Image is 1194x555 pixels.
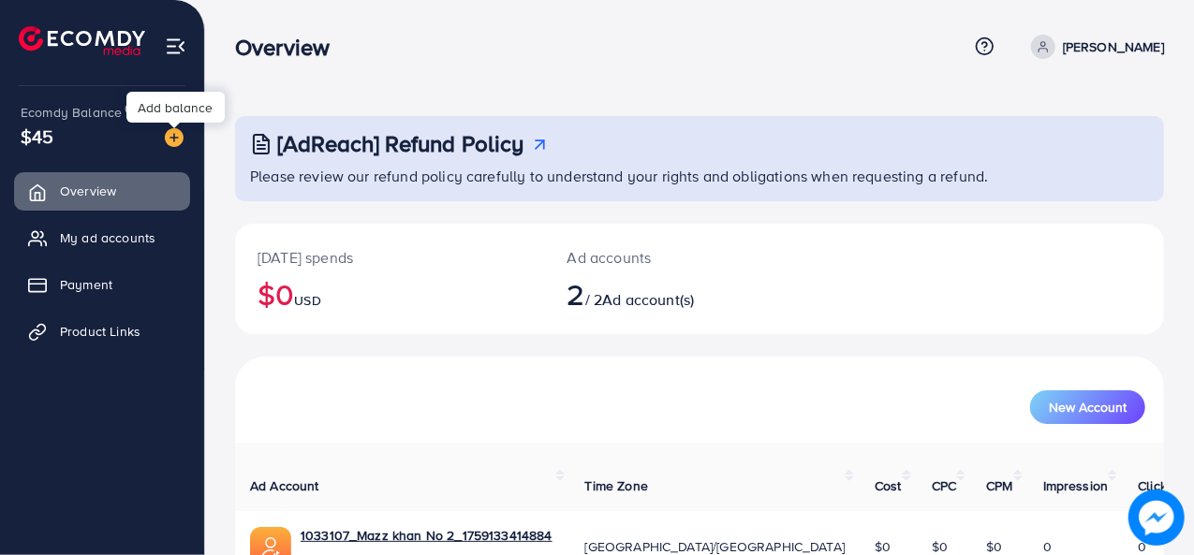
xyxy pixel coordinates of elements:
[165,128,184,147] img: image
[14,313,190,350] a: Product Links
[932,476,956,495] span: CPC
[126,92,225,123] div: Add balance
[235,34,345,61] h3: Overview
[21,123,53,150] span: $45
[60,228,155,247] span: My ad accounts
[60,275,112,294] span: Payment
[875,476,902,495] span: Cost
[250,165,1153,187] p: Please review our refund policy carefully to understand your rights and obligations when requesti...
[568,272,585,315] span: 2
[1128,489,1185,546] img: image
[1049,401,1127,414] span: New Account
[60,182,116,200] span: Overview
[294,291,320,310] span: USD
[568,246,755,269] p: Ad accounts
[258,276,523,312] h2: $0
[14,219,190,256] a: My ad accounts
[1063,36,1164,58] p: [PERSON_NAME]
[277,130,524,157] h3: [AdReach] Refund Policy
[14,266,190,303] a: Payment
[585,476,648,495] span: Time Zone
[21,103,122,122] span: Ecomdy Balance
[301,526,553,545] a: 1033107_Mazz khan No 2_1759133414884
[568,276,755,312] h2: / 2
[602,289,694,310] span: Ad account(s)
[1024,35,1164,59] a: [PERSON_NAME]
[165,36,186,57] img: menu
[986,476,1012,495] span: CPM
[60,322,140,341] span: Product Links
[1138,476,1173,495] span: Clicks
[1043,476,1109,495] span: Impression
[14,172,190,210] a: Overview
[258,246,523,269] p: [DATE] spends
[1030,390,1145,424] button: New Account
[19,26,145,55] img: logo
[250,476,319,495] span: Ad Account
